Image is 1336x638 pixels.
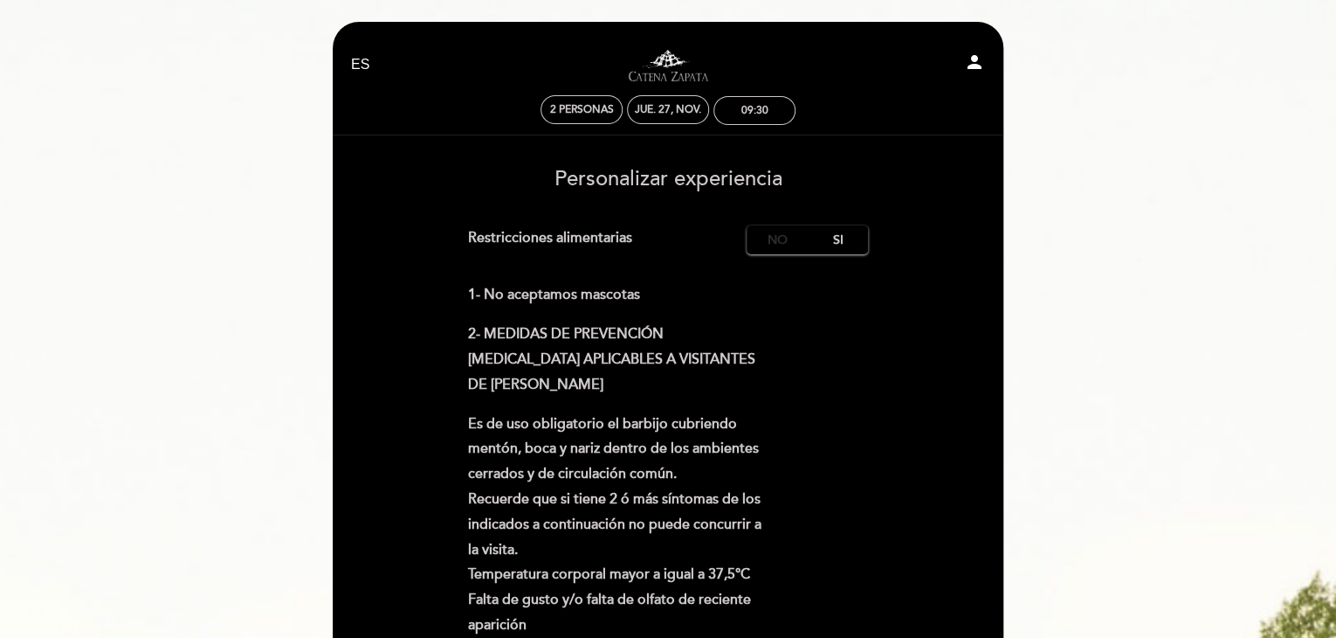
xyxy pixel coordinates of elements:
label: No [747,225,808,254]
button: person [964,52,985,79]
div: jue. 27, nov. [635,103,701,116]
span: 2 personas [550,103,614,116]
i: person [964,52,985,73]
div: Restricciones alimentarias [468,225,747,254]
a: Visitas y degustaciones en La Pirámide [559,41,777,89]
label: Si [807,225,868,254]
div: 09:30 [741,104,768,117]
span: Personalizar experiencia [554,166,782,191]
p: 2- MEDIDAS DE PREVENCIÓN [MEDICAL_DATA] APLICABLES A VISITANTES DE [PERSON_NAME] [468,322,769,397]
p: 1- No aceptamos mascotas [468,282,769,308]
